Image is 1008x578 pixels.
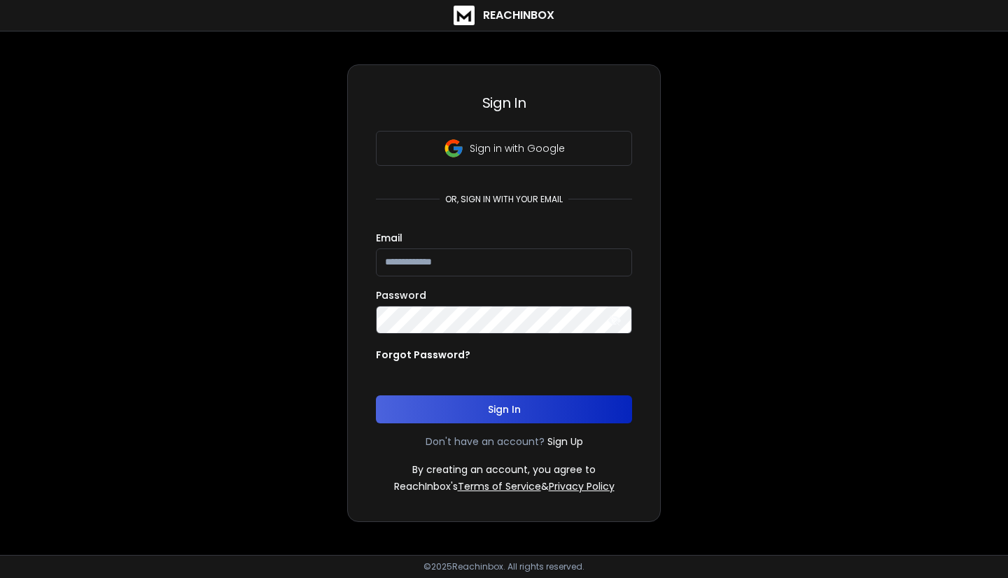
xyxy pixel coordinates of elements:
p: or, sign in with your email [440,194,568,205]
label: Email [376,233,402,243]
a: Privacy Policy [549,479,615,493]
a: Sign Up [547,435,583,449]
img: logo [454,6,475,25]
p: Sign in with Google [470,141,565,155]
button: Sign in with Google [376,131,632,166]
p: By creating an account, you agree to [412,463,596,477]
p: Forgot Password? [376,348,470,362]
p: ReachInbox's & [394,479,615,493]
p: Don't have an account? [426,435,545,449]
h3: Sign In [376,93,632,113]
h1: ReachInbox [483,7,554,24]
label: Password [376,290,426,300]
a: ReachInbox [454,6,554,25]
p: © 2025 Reachinbox. All rights reserved. [423,561,584,572]
a: Terms of Service [458,479,541,493]
button: Sign In [376,395,632,423]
